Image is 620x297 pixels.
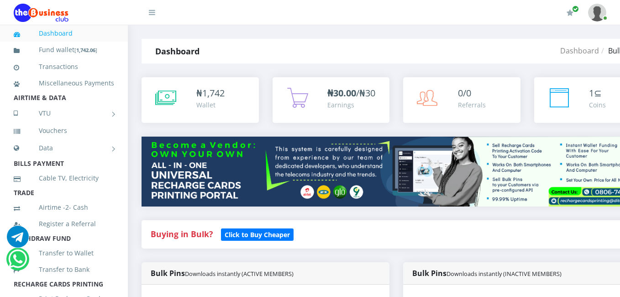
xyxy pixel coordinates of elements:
strong: Dashboard [155,46,200,57]
div: Wallet [196,100,225,110]
a: ₦1,742 Wallet [142,77,259,123]
a: Transactions [14,56,114,77]
div: Coins [589,100,606,110]
a: Miscellaneous Payments [14,73,114,94]
a: Fund wallet[1,742.06] [14,39,114,61]
a: Chat for support [7,233,29,248]
b: Click to Buy Cheaper [225,230,290,239]
a: 0/0 Referrals [403,77,520,123]
a: Transfer to Wallet [14,243,114,264]
strong: Bulk Pins [151,268,294,278]
a: Cable TV, Electricity [14,168,114,189]
img: Logo [14,4,68,22]
a: Airtime -2- Cash [14,197,114,218]
small: [ ] [74,47,97,53]
div: ₦ [196,86,225,100]
i: Renew/Upgrade Subscription [567,9,573,16]
div: ⊆ [589,86,606,100]
div: Referrals [458,100,486,110]
span: 1 [589,87,594,99]
span: 0/0 [458,87,471,99]
small: Downloads instantly (ACTIVE MEMBERS) [185,270,294,278]
a: Dashboard [560,46,599,56]
a: Chat for support [8,255,27,270]
a: Data [14,137,114,159]
a: Click to Buy Cheaper [221,228,294,239]
div: Earnings [327,100,375,110]
strong: Bulk Pins [412,268,562,278]
small: Downloads instantly (INACTIVE MEMBERS) [447,270,562,278]
span: /₦30 [327,87,375,99]
b: ₦30.00 [327,87,356,99]
img: User [588,4,606,21]
a: Vouchers [14,120,114,141]
b: 1,742.06 [76,47,95,53]
a: Dashboard [14,23,114,44]
a: ₦30.00/₦30 Earnings [273,77,390,123]
a: Transfer to Bank [14,259,114,280]
a: VTU [14,102,114,125]
strong: Buying in Bulk? [151,228,213,239]
span: 1,742 [202,87,225,99]
span: Renew/Upgrade Subscription [572,5,579,12]
a: Register a Referral [14,213,114,234]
